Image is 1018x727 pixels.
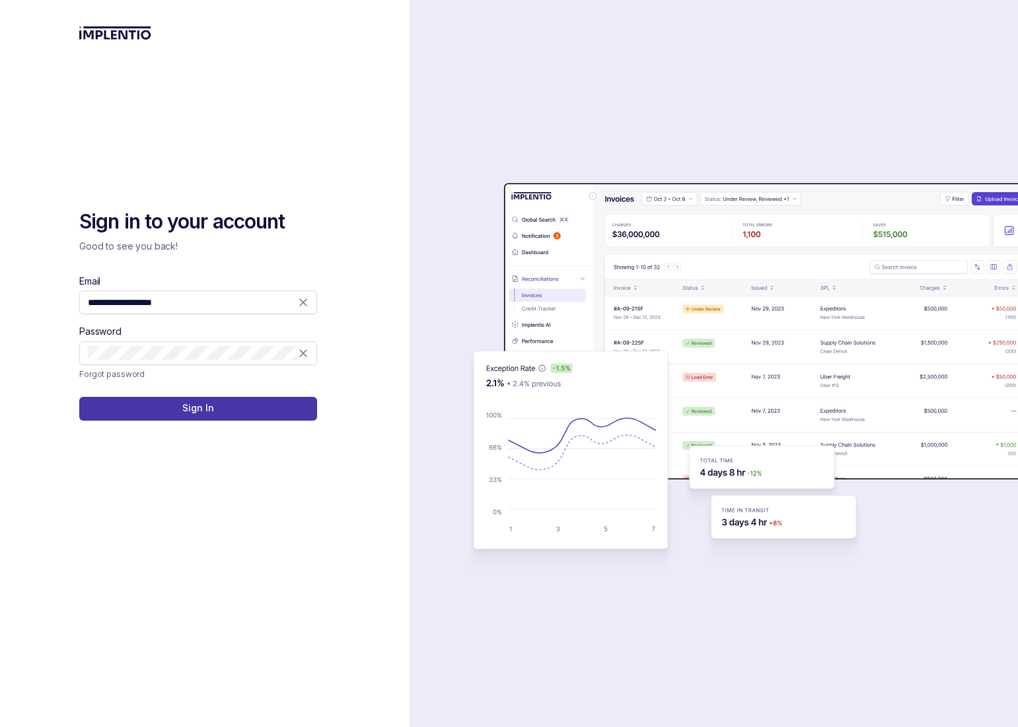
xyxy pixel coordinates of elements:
p: Sign In [182,401,213,415]
a: Link Forgot password [79,368,145,381]
button: Sign In [79,397,317,421]
h2: Sign in to your account [79,209,317,235]
p: Forgot password [79,368,145,381]
p: Good to see you back! [79,240,317,253]
img: logo [79,26,151,40]
label: Password [79,325,122,338]
label: Email [79,275,100,288]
